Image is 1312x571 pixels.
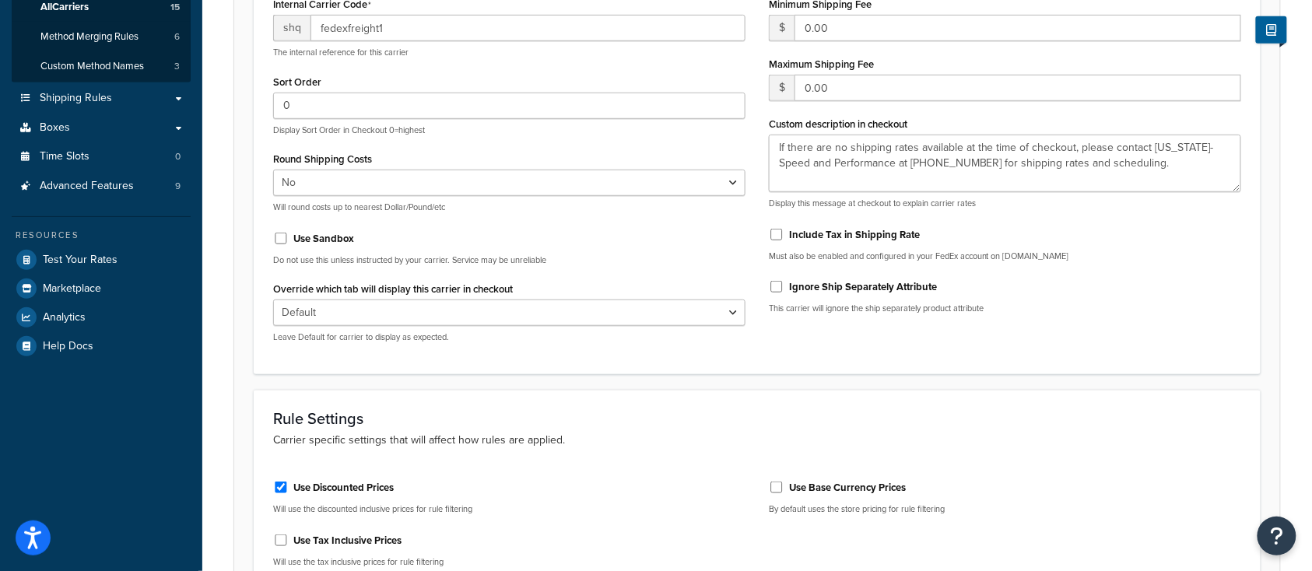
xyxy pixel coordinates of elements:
p: The internal reference for this carrier [273,47,745,58]
a: Test Your Rates [12,246,191,274]
label: Use Sandbox [293,232,354,246]
span: Analytics [43,311,86,324]
span: 6 [174,30,180,44]
span: 15 [170,1,180,14]
span: $ [769,15,795,41]
label: Override which tab will display this carrier in checkout [273,283,513,295]
label: Round Shipping Costs [273,153,372,165]
span: Test Your Rates [43,254,118,267]
span: Custom Method Names [40,60,144,73]
textarea: If there are no shipping rates available at the time of checkout, please contact [US_STATE]-Speed... [769,135,1241,192]
label: Include Tax in Shipping Rate [789,228,920,242]
li: Advanced Features [12,172,191,201]
span: $ [769,75,795,101]
a: Help Docs [12,332,191,360]
a: Analytics [12,303,191,331]
span: Marketplace [43,282,101,296]
span: Shipping Rules [40,92,112,105]
label: Use Base Currency Prices [789,481,906,495]
label: Use Tax Inclusive Prices [293,534,402,548]
a: Shipping Rules [12,84,191,113]
label: Ignore Ship Separately Attribute [789,280,937,294]
span: shq [273,15,310,41]
span: Boxes [40,121,70,135]
h3: Rule Settings [273,410,1241,427]
p: Will use the discounted inclusive prices for rule filtering [273,503,745,515]
a: Advanced Features9 [12,172,191,201]
p: Display this message at checkout to explain carrier rates [769,198,1241,209]
span: Help Docs [43,340,93,353]
p: This carrier will ignore the ship separately product attribute [769,303,1241,314]
span: 9 [175,180,181,193]
label: Maximum Shipping Fee [769,58,874,70]
p: Will use the tax inclusive prices for rule filtering [273,556,745,568]
label: Use Discounted Prices [293,481,394,495]
label: Sort Order [273,76,321,88]
a: Time Slots0 [12,142,191,171]
a: Boxes [12,114,191,142]
span: Advanced Features [40,180,134,193]
span: 3 [174,60,180,73]
span: 0 [175,150,181,163]
p: Carrier specific settings that will affect how rules are applied. [273,432,1241,449]
span: All Carriers [40,1,89,14]
div: Resources [12,229,191,242]
a: Custom Method Names3 [12,52,191,81]
span: Time Slots [40,150,89,163]
button: Open Resource Center [1258,517,1296,555]
button: Show Help Docs [1256,16,1287,44]
p: Do not use this unless instructed by your carrier. Service may be unreliable [273,254,745,266]
p: By default uses the store pricing for rule filtering [769,503,1241,515]
a: Method Merging Rules6 [12,23,191,51]
a: Marketplace [12,275,191,303]
li: Time Slots [12,142,191,171]
li: Custom Method Names [12,52,191,81]
p: Leave Default for carrier to display as expected. [273,331,745,343]
li: Method Merging Rules [12,23,191,51]
span: Method Merging Rules [40,30,139,44]
p: Must also be enabled and configured in your FedEx account on [DOMAIN_NAME] [769,250,1241,262]
p: Will round costs up to nearest Dollar/Pound/etc [273,201,745,213]
p: Display Sort Order in Checkout 0=highest [273,124,745,136]
label: Custom description in checkout [769,118,907,130]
